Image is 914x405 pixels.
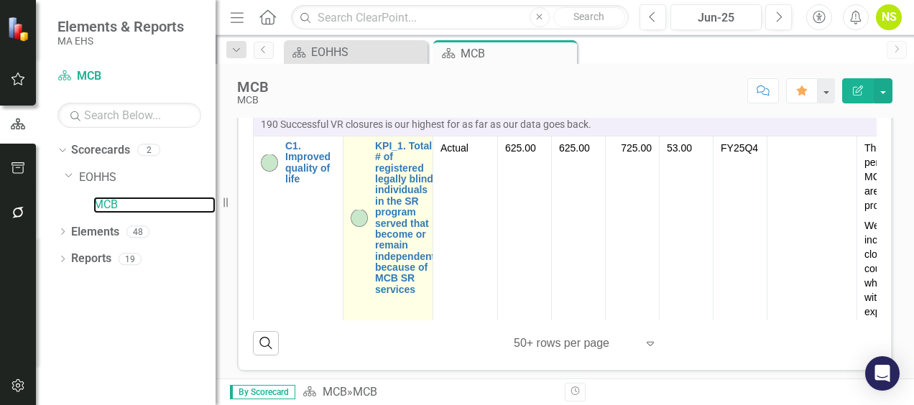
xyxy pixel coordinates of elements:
a: EOHHS [79,169,216,186]
button: NS [876,4,902,30]
div: Jun-25 [675,9,757,27]
a: MCB [323,385,347,399]
div: MCB [237,95,269,106]
button: Jun-25 [670,4,762,30]
a: Elements [71,224,119,241]
span: 725.00 [621,141,652,155]
img: On-track [261,154,278,172]
a: Scorecards [71,142,130,159]
span: By Scorecard [230,385,295,399]
a: EOHHS [287,43,424,61]
div: MCB [237,79,269,95]
div: Open Intercom Messenger [865,356,900,391]
span: Search [573,11,604,22]
span: 53.00 [667,142,692,154]
div: » [303,384,554,401]
a: MCB [57,68,201,85]
td: Double-Click to Edit Right Click for Context Menu [343,136,433,381]
a: Reports [71,251,111,267]
span: Elements & Reports [57,18,184,35]
input: Search Below... [57,103,201,128]
span: Actual [440,141,490,155]
a: KPI_1. Total # of registered legally blind individuals in the SR program served that become or re... [375,141,435,295]
a: MCB [93,197,216,213]
span: 625.00 [559,142,590,154]
div: MCB [461,45,573,62]
button: Search [553,7,625,27]
div: EOHHS [311,43,424,61]
span: 625.00 [505,142,536,154]
div: MCB [353,385,377,399]
td: Double-Click to Edit [606,136,660,381]
img: ClearPoint Strategy [7,16,32,41]
div: 48 [126,225,149,238]
div: FY25Q4 [721,141,760,155]
div: 19 [119,253,142,265]
img: On-track [351,210,368,227]
input: Search ClearPoint... [291,5,629,30]
td: Double-Click to Edit [433,136,498,381]
div: 2 [137,144,160,157]
a: C1. Improved quality of life [285,141,336,185]
small: MA EHS [57,35,184,47]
